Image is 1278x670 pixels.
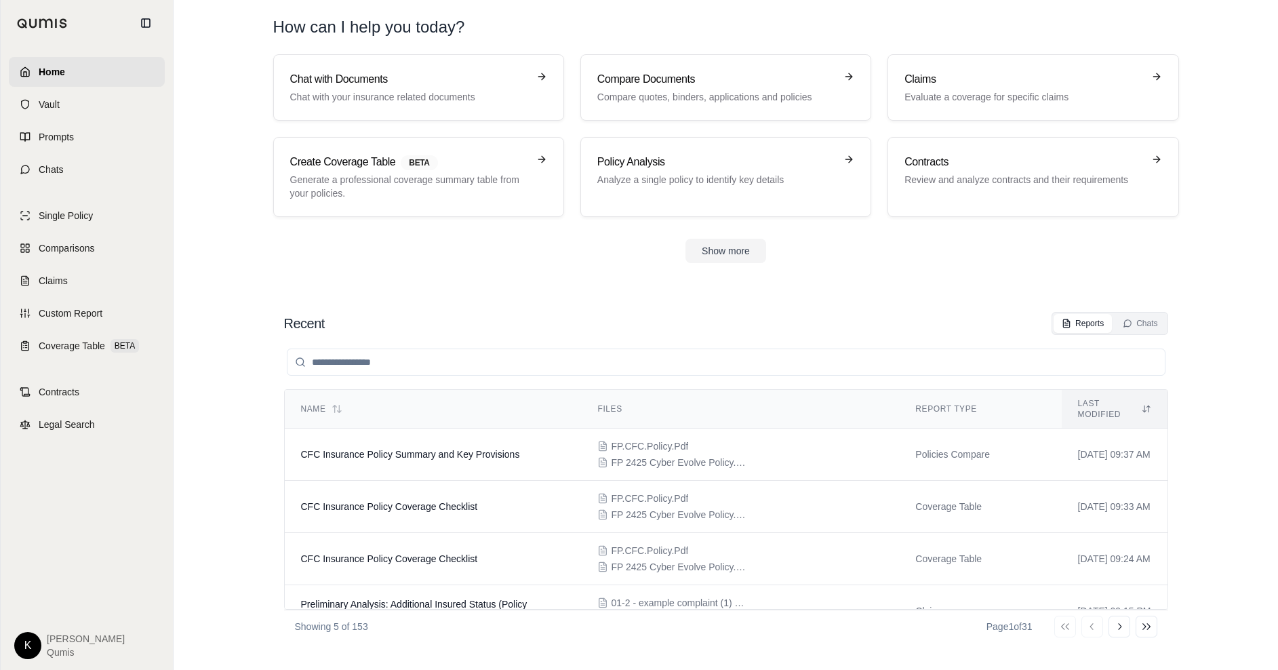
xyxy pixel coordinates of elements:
[39,385,79,399] span: Contracts
[685,239,766,263] button: Show more
[899,533,1061,585] td: Coverage Table
[39,98,60,111] span: Vault
[904,154,1142,170] h3: Contracts
[597,173,835,186] p: Analyze a single policy to identify key details
[301,553,478,564] span: CFC Insurance Policy Coverage Checklist
[135,12,157,34] button: Collapse sidebar
[39,418,95,431] span: Legal Search
[887,137,1178,217] a: ContractsReview and analyze contracts and their requirements
[1062,481,1167,533] td: [DATE] 09:33 AM
[597,90,835,104] p: Compare quotes, binders, applications and policies
[14,632,41,659] div: K
[899,429,1061,481] td: Policies Compare
[1062,533,1167,585] td: [DATE] 09:24 AM
[17,18,68,28] img: Qumis Logo
[887,54,1178,121] a: ClaimsEvaluate a coverage for specific claims
[290,71,528,87] h3: Chat with Documents
[39,130,74,144] span: Prompts
[904,173,1142,186] p: Review and analyze contracts and their requirements
[39,274,68,288] span: Claims
[9,266,165,296] a: Claims
[1054,314,1112,333] button: Reports
[295,620,368,633] p: Showing 5 of 153
[290,90,528,104] p: Chat with your insurance related documents
[9,377,165,407] a: Contracts
[1062,429,1167,481] td: [DATE] 09:37 AM
[597,71,835,87] h3: Compare Documents
[39,163,64,176] span: Chats
[611,492,688,505] span: FP.CFC.Policy.Pdf
[290,154,528,170] h3: Create Coverage Table
[273,54,564,121] a: Chat with DocumentsChat with your insurance related documents
[9,155,165,184] a: Chats
[9,122,165,152] a: Prompts
[580,54,871,121] a: Compare DocumentsCompare quotes, binders, applications and policies
[39,65,65,79] span: Home
[39,307,102,320] span: Custom Report
[581,390,899,429] th: Files
[611,544,688,557] span: FP.CFC.Policy.Pdf
[301,501,478,512] span: CFC Insurance Policy Coverage Checklist
[301,449,520,460] span: CFC Insurance Policy Summary and Key Provisions
[9,410,165,439] a: Legal Search
[580,137,871,217] a: Policy AnalysisAnalyze a single policy to identify key details
[9,201,165,231] a: Single Policy
[1115,314,1165,333] button: Chats
[904,71,1142,87] h3: Claims
[899,585,1061,637] td: Claims
[9,298,165,328] a: Custom Report
[611,560,746,574] span: FP 2425 Cyber Evolve Policy.pdf
[986,620,1033,633] div: Page 1 of 31
[1062,318,1104,329] div: Reports
[904,90,1142,104] p: Evaluate a coverage for specific claims
[301,599,527,623] span: Preliminary Analysis: Additional Insured Status (Policy Document Pending)
[9,90,165,119] a: Vault
[39,209,93,222] span: Single Policy
[111,339,139,353] span: BETA
[1062,585,1167,637] td: [DATE] 09:15 PM
[899,390,1061,429] th: Report Type
[597,154,835,170] h3: Policy Analysis
[273,16,465,38] h1: How can I help you today?
[284,314,325,333] h2: Recent
[301,403,565,414] div: Name
[899,481,1061,533] td: Coverage Table
[273,137,564,217] a: Create Coverage TableBETAGenerate a professional coverage summary table from your policies.
[9,57,165,87] a: Home
[9,233,165,263] a: Comparisons
[611,596,746,610] span: 01-2 - example complaint (1) - slip and fall 1.pdf
[47,646,125,659] span: Qumis
[39,339,105,353] span: Coverage Table
[47,632,125,646] span: [PERSON_NAME]
[9,331,165,361] a: Coverage TableBETA
[611,456,746,469] span: FP 2425 Cyber Evolve Policy.pdf
[1078,398,1151,420] div: Last modified
[611,439,688,453] span: FP.CFC.Policy.Pdf
[39,241,94,255] span: Comparisons
[401,155,437,170] span: BETA
[290,173,528,200] p: Generate a professional coverage summary table from your policies.
[1123,318,1157,329] div: Chats
[611,508,746,521] span: FP 2425 Cyber Evolve Policy.pdf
